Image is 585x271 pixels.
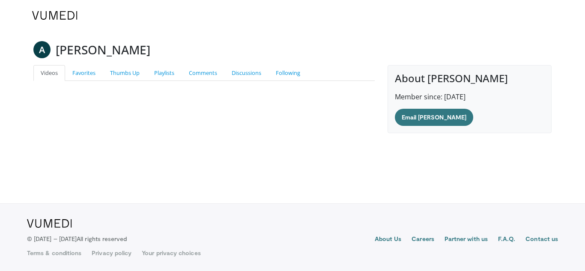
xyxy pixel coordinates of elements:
a: Videos [33,65,65,81]
h4: About [PERSON_NAME] [395,72,544,85]
a: Your privacy choices [142,249,200,257]
a: Following [269,65,307,81]
a: Privacy policy [92,249,131,257]
a: Thumbs Up [103,65,147,81]
a: F.A.Q. [498,235,515,245]
p: © [DATE] – [DATE] [27,235,127,243]
a: Favorites [65,65,103,81]
a: Contact us [525,235,558,245]
h3: [PERSON_NAME] [56,41,150,58]
p: Member since: [DATE] [395,92,544,102]
img: VuMedi Logo [27,219,72,228]
a: About Us [375,235,402,245]
a: A [33,41,51,58]
a: Discussions [224,65,269,81]
a: Comments [182,65,224,81]
a: Partner with us [445,235,488,245]
span: All rights reserved [77,235,127,242]
a: Email [PERSON_NAME] [395,109,473,126]
a: Careers [412,235,434,245]
a: Playlists [147,65,182,81]
img: VuMedi Logo [32,11,78,20]
a: Terms & conditions [27,249,81,257]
